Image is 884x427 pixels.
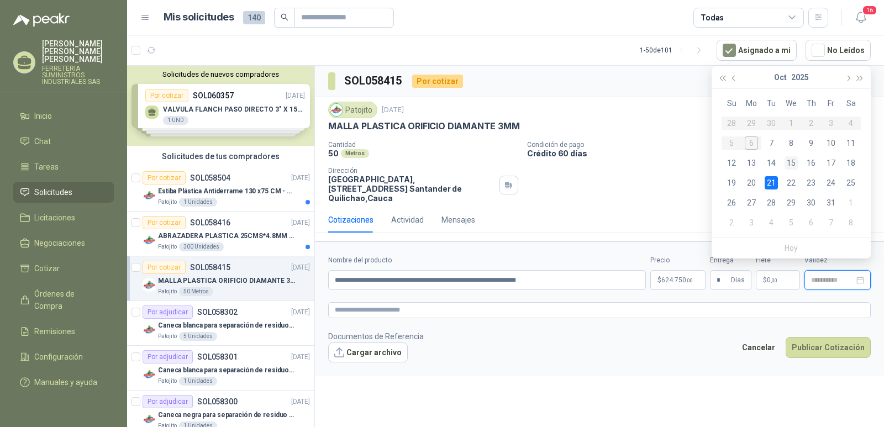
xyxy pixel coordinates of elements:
[722,153,741,173] td: 2025-10-12
[804,136,818,150] div: 9
[824,176,838,189] div: 24
[34,325,75,338] span: Remisiones
[127,146,314,167] div: Solicitudes de tus compradores
[13,258,114,279] a: Cotizar
[844,176,857,189] div: 25
[328,149,339,158] p: 50
[143,413,156,426] img: Company Logo
[824,196,838,209] div: 31
[824,216,838,229] div: 7
[441,214,475,226] div: Mensajes
[756,270,800,290] p: $ 0,00
[821,193,841,213] td: 2025-10-31
[527,149,880,158] p: Crédito 60 días
[13,156,114,177] a: Tareas
[382,105,404,115] p: [DATE]
[722,193,741,213] td: 2025-10-26
[731,271,745,289] span: Días
[143,234,156,247] img: Company Logo
[785,196,798,209] div: 29
[781,133,801,153] td: 2025-10-08
[34,135,51,147] span: Chat
[736,337,781,358] button: Cancelar
[197,308,238,316] p: SOL058302
[158,320,296,331] p: Caneca blanca para separación de residuos 121 LT
[179,243,224,251] div: 300 Unidades
[701,12,724,24] div: Todas
[761,213,781,233] td: 2025-11-04
[781,153,801,173] td: 2025-10-15
[127,66,314,146] div: Solicitudes de nuevos compradoresPor cotizarSOL060357[DATE] VALVULA FLANCH PASO DIRECTO 3" X 150 ...
[328,167,495,175] p: Dirección
[328,120,520,132] p: MALLA PLASTICA ORIFICIO DIAMANTE 3MM
[158,276,296,286] p: MALLA PLASTICA ORIFICIO DIAMANTE 3MM
[341,149,369,158] div: Metros
[190,174,230,182] p: SOL058504
[806,40,871,61] button: No Leídos
[13,346,114,367] a: Configuración
[13,283,114,317] a: Órdenes de Compra
[291,307,310,318] p: [DATE]
[158,332,177,341] p: Patojito
[722,213,741,233] td: 2025-11-02
[158,186,296,197] p: Estiba Plástica Antiderrame 130 x75 CM - Capacidad 180-200 Litros
[143,171,186,184] div: Por cotizar
[34,237,85,249] span: Negociaciones
[771,277,777,283] span: ,00
[34,288,103,312] span: Órdenes de Compra
[686,277,693,283] span: ,00
[741,193,761,213] td: 2025-10-27
[841,173,861,193] td: 2025-10-25
[791,66,809,88] button: 2025
[765,216,778,229] div: 4
[725,196,738,209] div: 26
[197,398,238,405] p: SOL058300
[844,136,857,150] div: 11
[328,141,518,149] p: Cantidad
[328,214,373,226] div: Cotizaciones
[34,262,60,275] span: Cotizar
[801,213,821,233] td: 2025-11-06
[841,213,861,233] td: 2025-11-08
[741,93,761,113] th: Mo
[765,136,778,150] div: 7
[745,156,758,170] div: 13
[42,65,114,85] p: FERRETERIA SUMINISTROS INDUSTRIALES SAS
[158,231,296,241] p: ABRAZADERA PLASTICA 25CMS*4.8MM NEGRA
[158,243,177,251] p: Patojito
[412,75,463,88] div: Por cotizar
[804,156,818,170] div: 16
[765,196,778,209] div: 28
[143,323,156,336] img: Company Logo
[774,66,787,88] button: Oct
[291,397,310,407] p: [DATE]
[34,110,52,122] span: Inicio
[328,102,377,118] div: Patojito
[13,13,70,27] img: Logo peakr
[13,372,114,393] a: Manuales y ayuda
[13,207,114,228] a: Licitaciones
[841,193,861,213] td: 2025-11-01
[127,167,314,212] a: Por cotizarSOL058504[DATE] Company LogoEstiba Plástica Antiderrame 130 x75 CM - Capacidad 180-200...
[527,141,880,149] p: Condición de pago
[34,212,75,224] span: Licitaciones
[143,261,186,274] div: Por cotizar
[841,153,861,173] td: 2025-10-18
[42,40,114,63] p: [PERSON_NAME] [PERSON_NAME] [PERSON_NAME]
[824,156,838,170] div: 17
[725,216,738,229] div: 2
[158,410,296,420] p: Caneca negra para separación de residuo 55 LT
[824,136,838,150] div: 10
[745,216,758,229] div: 3
[143,395,193,408] div: Por adjudicar
[821,213,841,233] td: 2025-11-07
[127,212,314,256] a: Por cotizarSOL058416[DATE] Company LogoABRAZADERA PLASTICA 25CMS*4.8MM NEGRAPatojito300 Unidades
[786,337,871,358] button: Publicar Cotización
[781,93,801,113] th: We
[717,40,797,61] button: Asignado a mi
[765,176,778,189] div: 21
[13,233,114,254] a: Negociaciones
[801,93,821,113] th: Th
[13,106,114,126] a: Inicio
[328,330,424,342] p: Documentos de Referencia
